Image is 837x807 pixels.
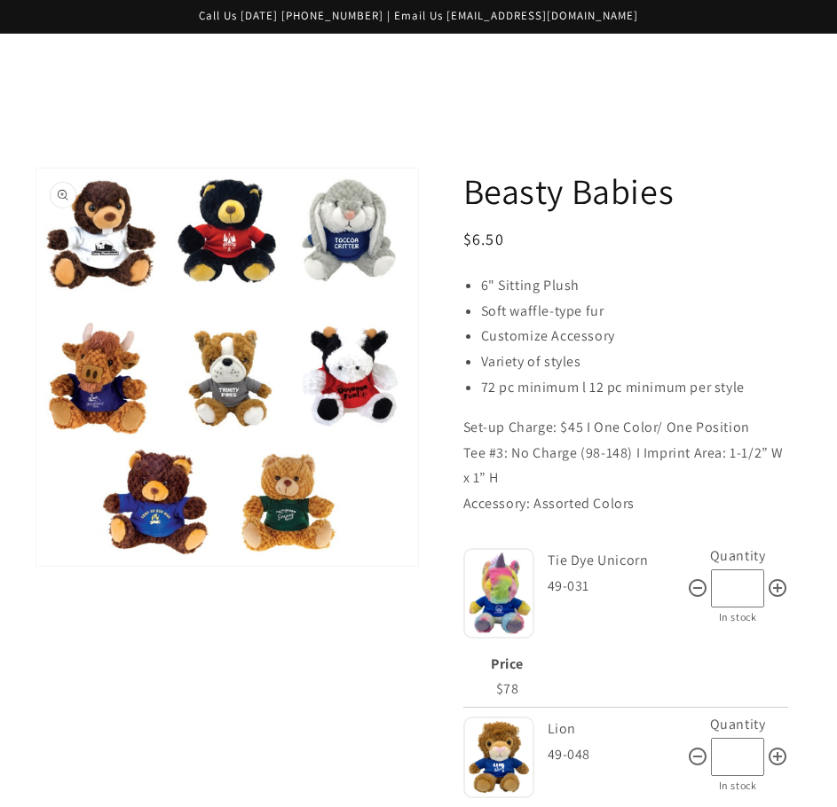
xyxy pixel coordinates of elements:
[548,742,688,768] div: 49-048
[463,415,794,441] p: Set-up Charge: $45 I One Color/ One Position
[463,717,534,798] img: Lion
[463,441,794,492] p: Tee #3: No Charge (98-148) I Imprint Area: 1-1/2” W x 1” H
[548,548,683,574] div: Tie Dye Unicorn
[548,574,688,599] div: 49-031
[468,652,548,678] div: Price
[463,168,794,214] h1: Beasty Babies
[481,375,794,401] li: 72 pc minimum l 12 pc minimum per style
[710,546,766,565] label: Quantity
[481,273,794,299] li: 6" Sitting Plush
[496,679,519,698] span: $78
[481,324,794,349] li: Customize Accessory
[463,548,534,639] img: Tie Dye Unicorn
[710,715,766,733] label: Quantity
[481,349,794,375] li: Variety of styles
[463,229,505,249] span: $6.50
[463,494,636,513] span: Accessory: Assorted Colors
[548,717,683,742] div: Lion
[481,299,794,325] li: Soft waffle-type fur
[687,607,788,627] div: In stock
[687,776,788,795] div: In stock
